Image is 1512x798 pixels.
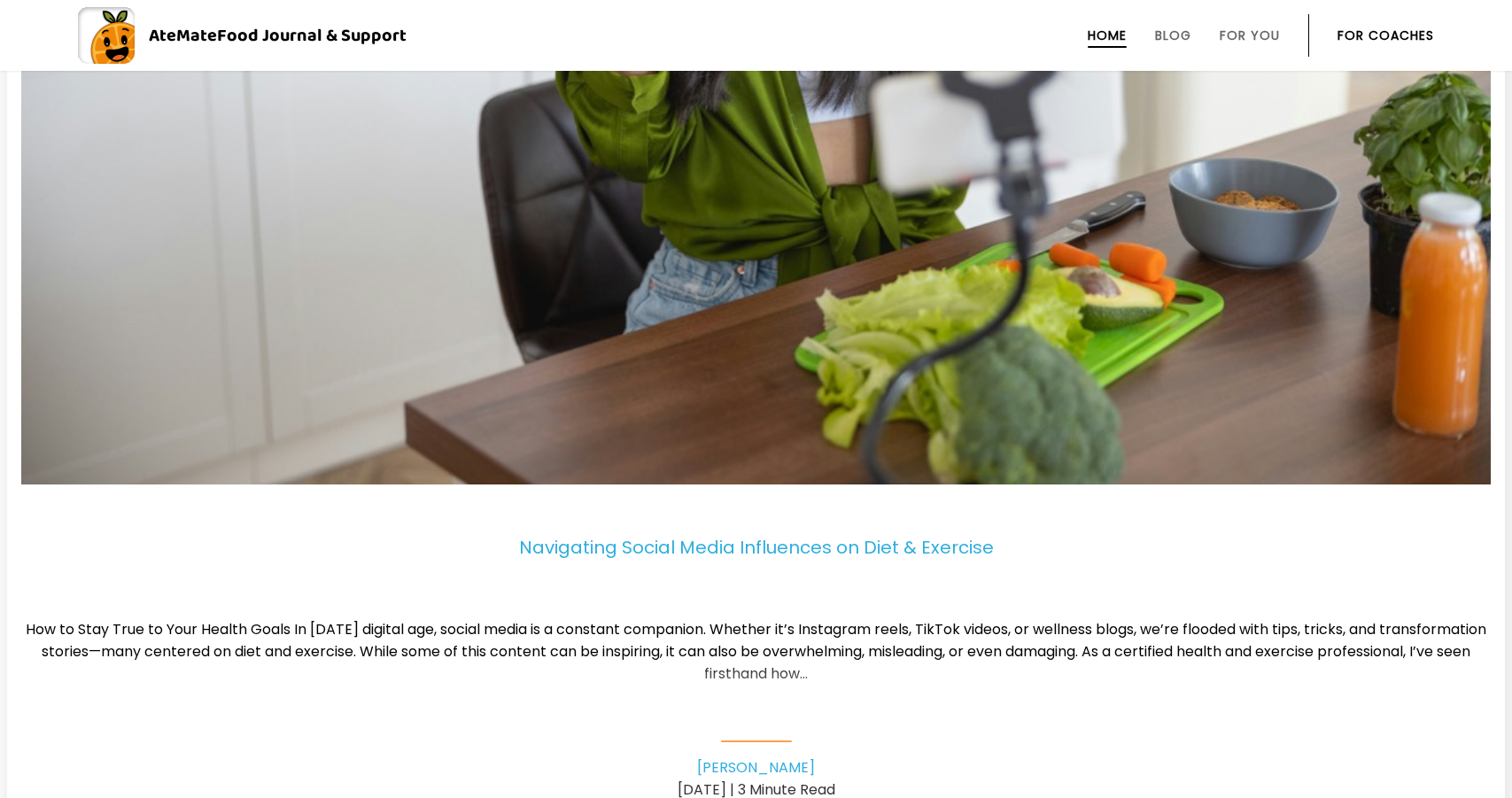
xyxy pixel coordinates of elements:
[21,505,1491,590] p: Navigating Social Media Influences on Diet & Exercise
[1338,28,1434,43] a: For Coaches
[217,21,407,50] span: Food Journal & Support
[135,21,407,50] div: AteMate
[1220,28,1280,43] a: For You
[1088,28,1127,43] a: Home
[21,505,1491,742] a: Navigating Social Media Influences on Diet & Exercise How to Stay True to Your Health Goals In [D...
[1155,28,1191,43] a: Blog
[697,757,815,778] a: [PERSON_NAME]
[78,7,1434,64] a: AteMateFood Journal & Support
[21,604,1491,703] p: How to Stay True to Your Health Goals In [DATE] digital age, social media is a constant companion...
